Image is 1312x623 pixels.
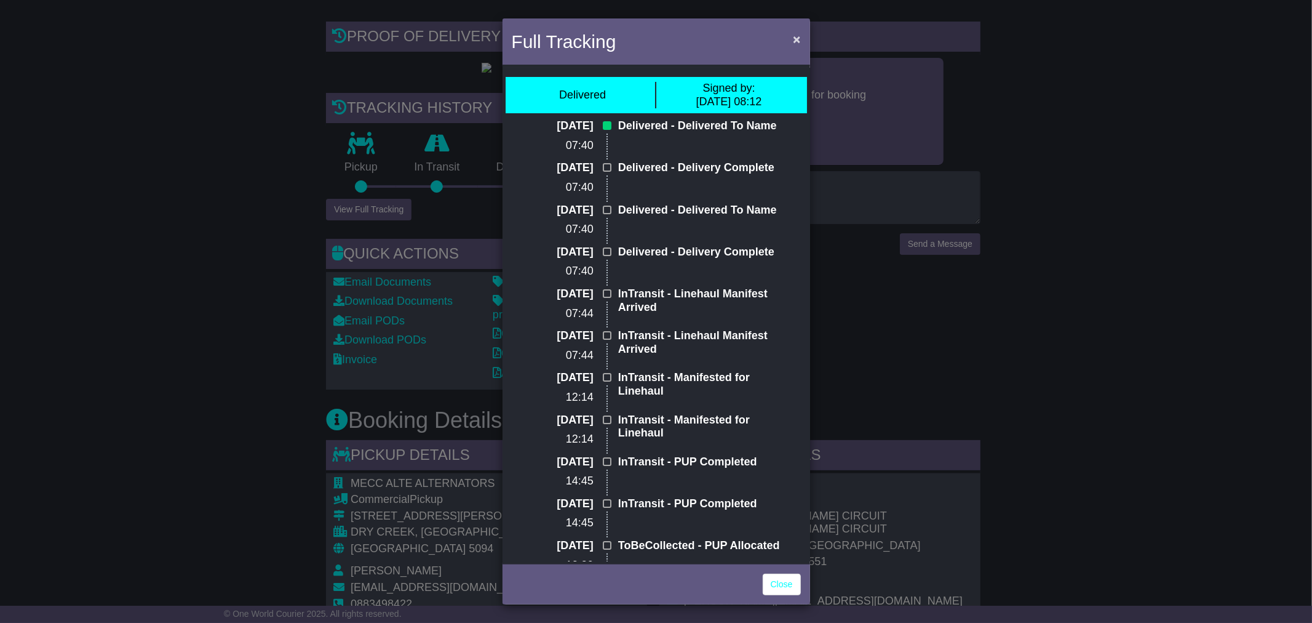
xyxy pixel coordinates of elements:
[618,204,782,217] p: Delivered - Delivered To Name
[618,119,782,133] p: Delivered - Delivered To Name
[618,329,782,356] p: InTransit - Linehaul Manifest Arrived
[530,223,593,236] p: 07:40
[512,28,616,55] h4: Full Tracking
[618,371,782,398] p: InTransit - Manifested for Linehaul
[530,204,593,217] p: [DATE]
[763,574,801,595] a: Close
[530,539,593,553] p: [DATE]
[618,161,782,175] p: Delivered - Delivery Complete
[559,89,606,102] div: Delivered
[530,391,593,404] p: 12:14
[530,475,593,488] p: 14:45
[702,82,755,94] span: Signed by:
[530,371,593,385] p: [DATE]
[618,414,782,440] p: InTransit - Manifested for Linehaul
[530,516,593,530] p: 14:45
[530,329,593,343] p: [DATE]
[696,82,762,108] div: [DATE] 08:12
[530,349,593,363] p: 07:44
[530,287,593,301] p: [DATE]
[530,456,593,469] p: [DATE]
[618,287,782,314] p: InTransit - Linehaul Manifest Arrived
[618,497,782,511] p: InTransit - PUP Completed
[530,119,593,133] p: [DATE]
[618,246,782,259] p: Delivered - Delivery Complete
[530,433,593,446] p: 12:14
[530,139,593,153] p: 07:40
[530,559,593,573] p: 12:30
[793,32,800,46] span: ×
[530,307,593,321] p: 07:44
[530,414,593,427] p: [DATE]
[530,265,593,278] p: 07:40
[618,456,782,469] p: InTransit - PUP Completed
[530,181,593,195] p: 07:40
[530,246,593,259] p: [DATE]
[530,497,593,511] p: [DATE]
[787,26,806,52] button: Close
[618,539,782,553] p: ToBeCollected - PUP Allocated
[530,161,593,175] p: [DATE]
